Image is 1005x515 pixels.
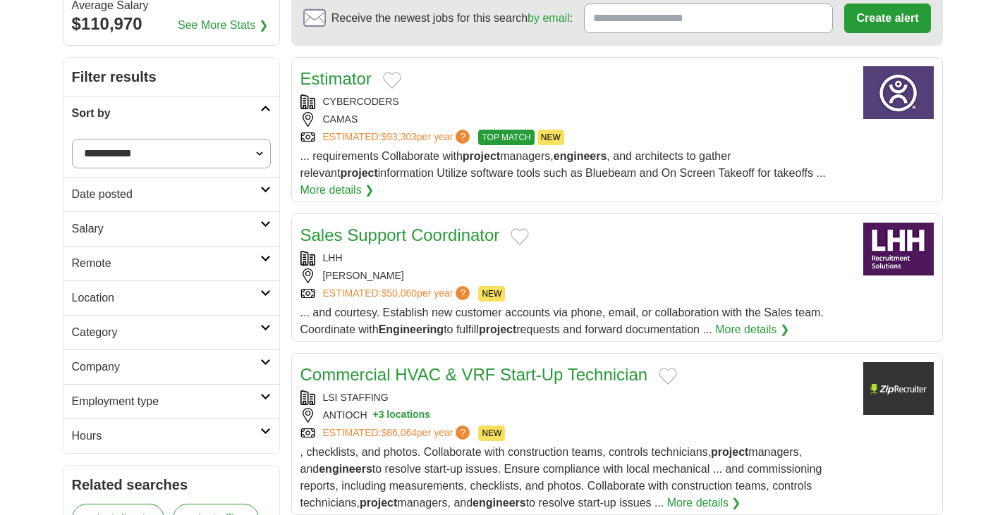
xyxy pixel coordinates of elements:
a: Date posted [63,177,279,211]
a: Commercial HVAC & VRF Start-Up Technician [300,365,648,384]
a: ESTIMATED:$93,303per year? [323,130,473,145]
span: ? [456,426,470,440]
h2: Related searches [72,474,271,495]
span: TOP MATCH [478,130,534,145]
h2: Location [72,290,260,306]
a: More details ❯ [715,321,789,338]
span: $93,303 [381,131,417,142]
a: Sales Support Coordinator [300,225,500,244]
strong: project [360,497,397,509]
img: Company logo [863,362,934,415]
img: LHH logo [863,223,934,275]
strong: engineers [319,463,372,475]
a: More details ❯ [667,495,741,511]
h2: Remote [72,255,260,272]
h2: Company [72,359,260,376]
a: by email [528,12,570,24]
a: Sort by [63,96,279,130]
h2: Filter results [63,58,279,96]
button: +3 locations [373,408,430,423]
strong: project [711,446,748,458]
a: Company [63,349,279,384]
button: Add to favorite jobs [383,72,401,89]
span: $86,064 [381,427,417,438]
img: CyberCoders logo [863,66,934,119]
a: ESTIMATED:$50,060per year? [323,286,473,302]
span: ? [456,130,470,144]
strong: project [340,167,377,179]
button: Add to favorite jobs [659,368,677,385]
div: ANTIOCH [300,408,852,423]
a: Estimator [300,69,372,88]
span: NEW [537,130,564,145]
a: Salary [63,211,279,246]
span: Receive the newest jobs for this search : [331,10,573,27]
a: Remote [63,246,279,280]
div: CAMAS [300,112,852,127]
span: ... requirements Collaborate with managers, , and architects to gather relevant information Utili... [300,150,826,179]
div: [PERSON_NAME] [300,268,852,283]
button: Create alert [844,4,930,33]
span: ... and courtesy. Establish new customer accounts via phone, email, or collaboration with the Sal... [300,306,824,335]
a: ESTIMATED:$86,064per year? [323,426,473,441]
button: Add to favorite jobs [511,228,529,245]
h2: Salary [72,221,260,237]
a: Hours [63,418,279,453]
strong: Engineering [379,323,444,335]
h2: Hours [72,428,260,445]
h2: Category [72,324,260,341]
a: CYBERCODERS [323,96,399,107]
span: + [373,408,379,423]
a: More details ❯ [300,182,374,199]
a: See More Stats ❯ [178,17,268,34]
h2: Employment type [72,393,260,410]
h2: Sort by [72,105,260,122]
strong: engineers [473,497,526,509]
div: $110,970 [72,11,271,37]
span: NEW [478,286,505,302]
span: ? [456,286,470,300]
div: LSI STAFFING [300,390,852,405]
a: LHH [323,252,343,263]
span: , checklists, and photos. Collaborate with construction teams, controls technicians, managers, an... [300,446,822,509]
span: $50,060 [381,287,417,299]
a: Employment type [63,384,279,418]
span: NEW [478,426,505,441]
h2: Date posted [72,186,260,203]
strong: engineers [554,150,607,162]
a: Location [63,280,279,315]
strong: project [463,150,500,162]
strong: project [479,323,516,335]
a: Category [63,315,279,349]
